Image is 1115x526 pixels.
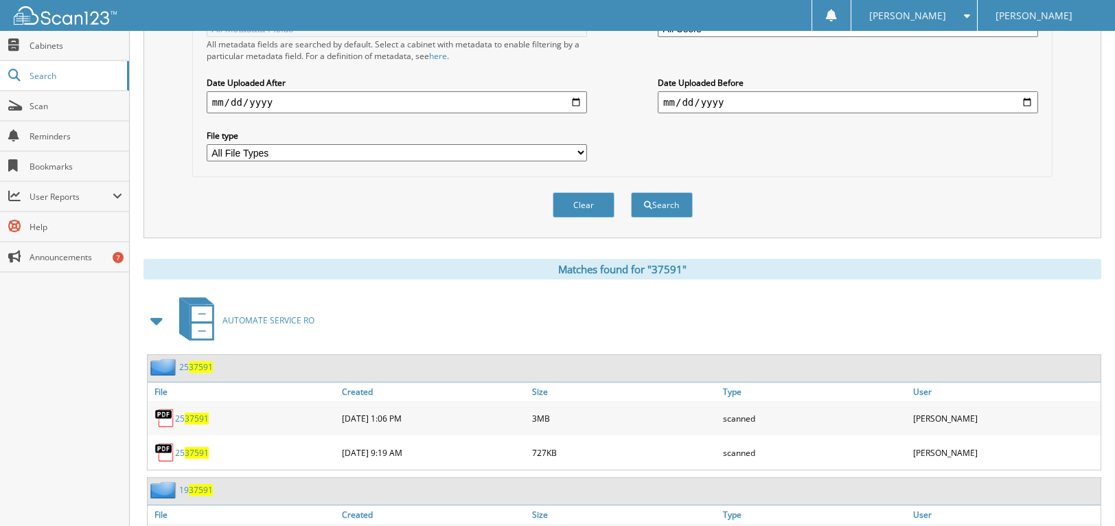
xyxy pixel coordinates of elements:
a: 2537591 [175,413,209,424]
input: start [207,91,587,113]
span: Scan [30,100,122,112]
iframe: Chat Widget [1046,460,1115,526]
a: User [910,505,1101,524]
div: Matches found for "37591" [143,259,1101,279]
span: User Reports [30,191,113,203]
span: Reminders [30,130,122,142]
span: [PERSON_NAME] [869,12,946,20]
img: scan123-logo-white.svg [14,6,117,25]
label: Date Uploaded Before [658,77,1038,89]
img: folder2.png [150,358,179,376]
div: scanned [720,404,910,432]
a: AUTOMATE SERVICE RO [171,293,314,347]
label: Date Uploaded After [207,77,587,89]
span: 37591 [189,484,213,496]
button: Search [631,192,693,218]
div: [DATE] 1:06 PM [338,404,529,432]
img: folder2.png [150,481,179,499]
div: scanned [720,439,910,466]
div: [PERSON_NAME] [910,439,1101,466]
a: Created [338,382,529,401]
span: Announcements [30,251,122,263]
input: end [658,91,1038,113]
span: 37591 [185,413,209,424]
a: Size [529,382,720,401]
a: 2537591 [175,447,209,459]
span: AUTOMATE SERVICE RO [222,315,314,326]
div: 3MB [529,404,720,432]
a: here [429,50,447,62]
span: Cabinets [30,40,122,52]
div: [DATE] 9:19 AM [338,439,529,466]
a: User [910,382,1101,401]
div: 7 [113,252,124,263]
span: 37591 [189,361,213,373]
a: Type [720,505,910,524]
a: File [148,382,338,401]
span: 37591 [185,447,209,459]
a: Size [529,505,720,524]
a: File [148,505,338,524]
span: Bookmarks [30,161,122,172]
img: PDF.png [154,408,175,428]
a: Type [720,382,910,401]
a: 1937591 [179,484,213,496]
a: 2537591 [179,361,213,373]
div: All metadata fields are searched by default. Select a cabinet with metadata to enable filtering b... [207,38,587,62]
div: [PERSON_NAME] [910,404,1101,432]
div: 727KB [529,439,720,466]
span: [PERSON_NAME] [996,12,1072,20]
button: Clear [553,192,614,218]
span: Help [30,221,122,233]
a: Created [338,505,529,524]
span: Search [30,70,120,82]
img: PDF.png [154,442,175,463]
label: File type [207,130,587,141]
